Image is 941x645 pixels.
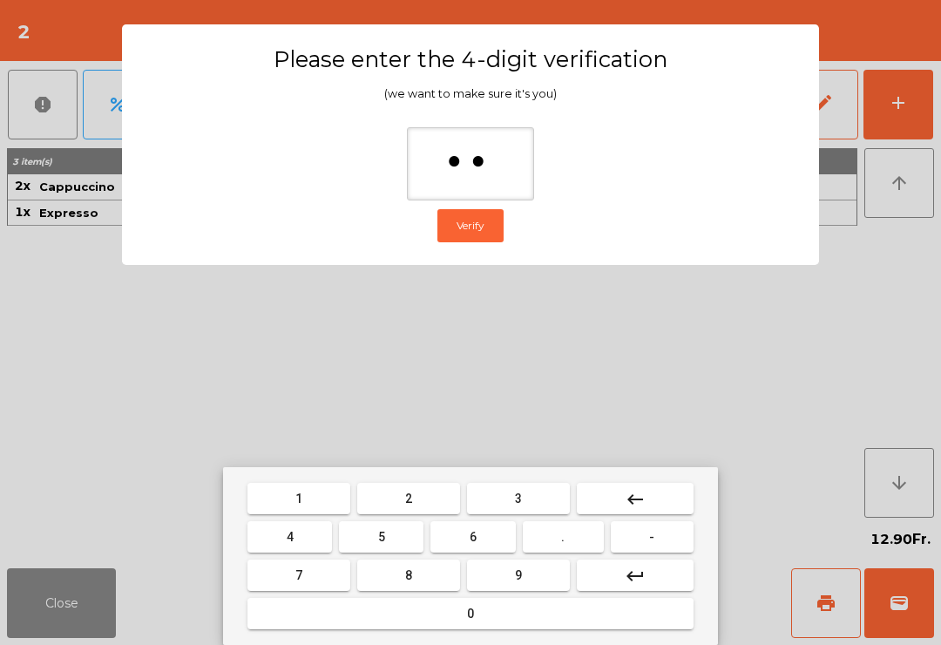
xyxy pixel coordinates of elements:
[515,568,522,582] span: 9
[561,530,565,544] span: .
[611,521,694,553] button: -
[649,530,654,544] span: -
[625,566,646,587] mat-icon: keyboard_return
[437,209,504,242] button: Verify
[357,560,460,591] button: 8
[430,521,515,553] button: 6
[247,560,350,591] button: 7
[470,530,477,544] span: 6
[247,598,694,629] button: 0
[625,489,646,510] mat-icon: keyboard_backspace
[523,521,604,553] button: .
[467,607,474,621] span: 0
[295,492,302,506] span: 1
[515,492,522,506] span: 3
[339,521,423,553] button: 5
[247,521,332,553] button: 4
[287,530,294,544] span: 4
[247,483,350,514] button: 1
[295,568,302,582] span: 7
[405,492,412,506] span: 2
[467,483,570,514] button: 3
[467,560,570,591] button: 9
[378,530,385,544] span: 5
[357,483,460,514] button: 2
[156,45,785,73] h3: Please enter the 4-digit verification
[405,568,412,582] span: 8
[384,87,557,100] span: (we want to make sure it's you)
